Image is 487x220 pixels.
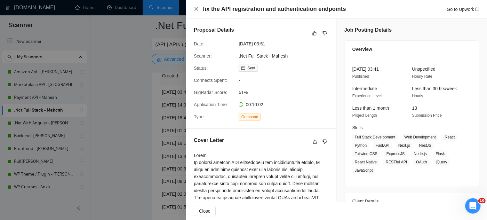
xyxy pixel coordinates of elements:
[373,142,392,149] span: FastAPI
[352,192,471,210] div: Client Details
[203,5,346,13] h4: fix the API registration and authentication endpoints
[384,150,407,157] span: ExpressJS
[433,150,448,157] span: Flask
[412,106,417,111] span: 13
[246,102,263,107] span: 00:10:02
[199,208,211,215] span: Close
[194,102,228,107] span: Application Time:
[194,66,208,71] span: Status:
[442,134,457,141] span: React
[194,137,224,144] h5: Cover Letter
[352,94,382,98] span: Experience Level
[311,29,318,37] button: like
[194,90,227,95] span: GigRadar Score:
[412,86,457,91] span: Less than 30 hrs/week
[447,7,479,12] a: Go to Upworkexport
[239,114,261,121] span: Outbound
[412,113,442,118] span: Submission Price
[194,53,212,59] span: Scanner:
[239,52,335,59] span: .Net Full Stack - Mahesh
[433,159,450,166] span: jQuery
[194,206,216,216] button: Close
[412,67,435,72] span: Unspecified
[239,89,335,96] span: 51%
[321,138,329,145] button: dislike
[352,86,377,91] span: Intermediate
[412,74,432,79] span: Hourly Rate
[413,159,429,166] span: OAuth
[352,134,398,141] span: Full Stack Development
[323,31,327,36] span: dislike
[194,6,199,12] button: Close
[383,159,410,166] span: RESTful API
[247,66,255,70] span: Sent
[352,67,379,72] span: [DATE] 03:41
[417,142,434,149] span: NestJS
[239,40,335,47] span: [DATE] 03:51
[352,74,369,79] span: Published
[402,134,439,141] span: Web Development
[239,102,243,107] span: clock-circle
[352,125,363,130] span: Skills
[194,114,205,119] span: Type:
[194,6,199,12] span: close
[475,7,479,11] span: export
[352,46,372,53] span: Overview
[352,142,369,149] span: Python
[352,167,375,174] span: JavaScript
[194,41,204,46] span: Date:
[194,78,227,83] span: Connects Spent:
[352,113,377,118] span: Project Length
[344,26,392,34] h5: Job Posting Details
[478,198,486,203] span: 10
[321,29,329,37] button: dislike
[312,31,317,36] span: like
[352,159,379,166] span: React Native
[396,142,413,149] span: Next.js
[194,26,234,34] h5: Proposal Details
[313,139,317,144] span: like
[412,94,423,98] span: Hourly
[323,139,327,144] span: dislike
[411,150,429,157] span: Node.js
[352,106,389,111] span: Less than 1 month
[241,66,245,70] span: mail
[465,198,481,214] iframe: Intercom live chat
[239,77,335,84] span: -
[311,138,319,145] button: like
[352,150,380,157] span: Tailwind CSS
